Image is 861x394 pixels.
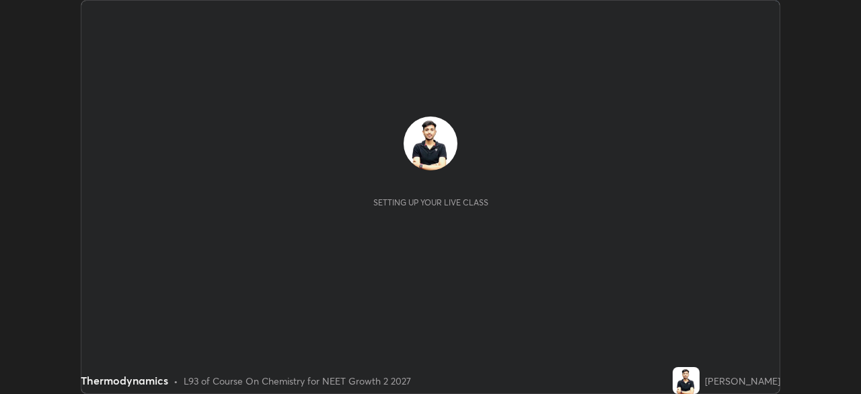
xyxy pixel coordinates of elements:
div: Thermodynamics [81,372,168,389]
div: • [174,374,178,388]
div: Setting up your live class [373,197,488,207]
div: [PERSON_NAME] [705,374,780,388]
img: 9b75b615fa134b8192f11aff96f13d3b.jpg [673,367,700,394]
div: L93 of Course On Chemistry for NEET Growth 2 2027 [184,374,411,388]
img: 9b75b615fa134b8192f11aff96f13d3b.jpg [404,117,457,170]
